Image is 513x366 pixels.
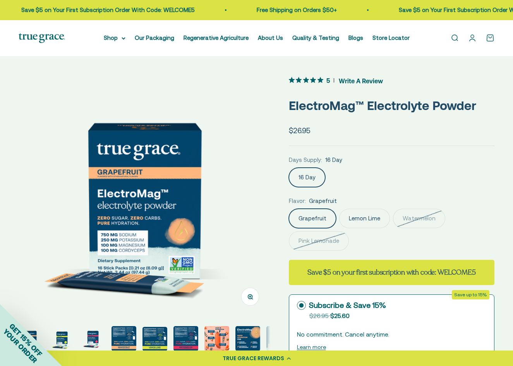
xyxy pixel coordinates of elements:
[348,34,363,41] a: Blogs
[81,326,105,353] button: Go to item 3
[142,327,167,351] img: ElectroMag™
[2,327,39,364] span: YOUR ORDER
[235,326,260,353] button: Go to item 8
[326,76,330,84] span: 5
[266,326,291,353] button: Go to item 9
[104,33,125,43] summary: Shop
[289,125,311,136] sale-price: $26.95
[309,196,337,206] span: Grapefruit
[50,326,74,353] button: Go to item 2
[19,75,270,326] img: ElectroMag™
[21,5,194,15] p: Save $5 on Your First Subscription Order With Code: WELCOME5
[184,34,249,41] a: Regenerative Agriculture
[289,75,383,86] button: 5 out 5 stars rating in total 3 reviews. Jump to reviews.
[235,326,260,351] img: Rapid Hydration For: - Exercise endurance* - Stress support* - Electrolyte replenishment* - Muscl...
[135,34,174,41] a: Our Packaging
[292,34,339,41] a: Quality & Testing
[289,196,306,206] legend: Flavor:
[112,326,136,351] img: 750 mg sodium for fluid balance and cellular communication.* 250 mg potassium supports blood pres...
[204,326,229,351] img: Magnesium for heart health and stress support* Chloride to support pH balance and oxygen flow* So...
[266,326,291,351] img: Everyone needs true hydration. From your extreme athletes to you weekend warriors, ElectroMag giv...
[289,155,322,165] legend: Days Supply:
[325,155,342,165] span: 16 Day
[372,34,410,41] a: Store Locator
[142,327,167,353] button: Go to item 5
[339,75,383,86] span: Write A Review
[81,326,105,351] img: ElectroMag™
[173,326,198,351] img: ElectroMag™
[289,96,494,115] p: ElectroMag™ Electrolyte Powder
[204,326,229,353] button: Go to item 7
[8,322,44,358] span: GET 15% OFF
[50,326,74,351] img: ElectroMag™
[173,326,198,353] button: Go to item 6
[223,354,284,363] div: TRUE GRACE REWARDS
[258,34,283,41] a: About Us
[307,268,475,277] strong: Save $5 on your first subscription with code: WELCOME5
[112,326,136,353] button: Go to item 4
[256,7,336,13] a: Free Shipping on Orders $50+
